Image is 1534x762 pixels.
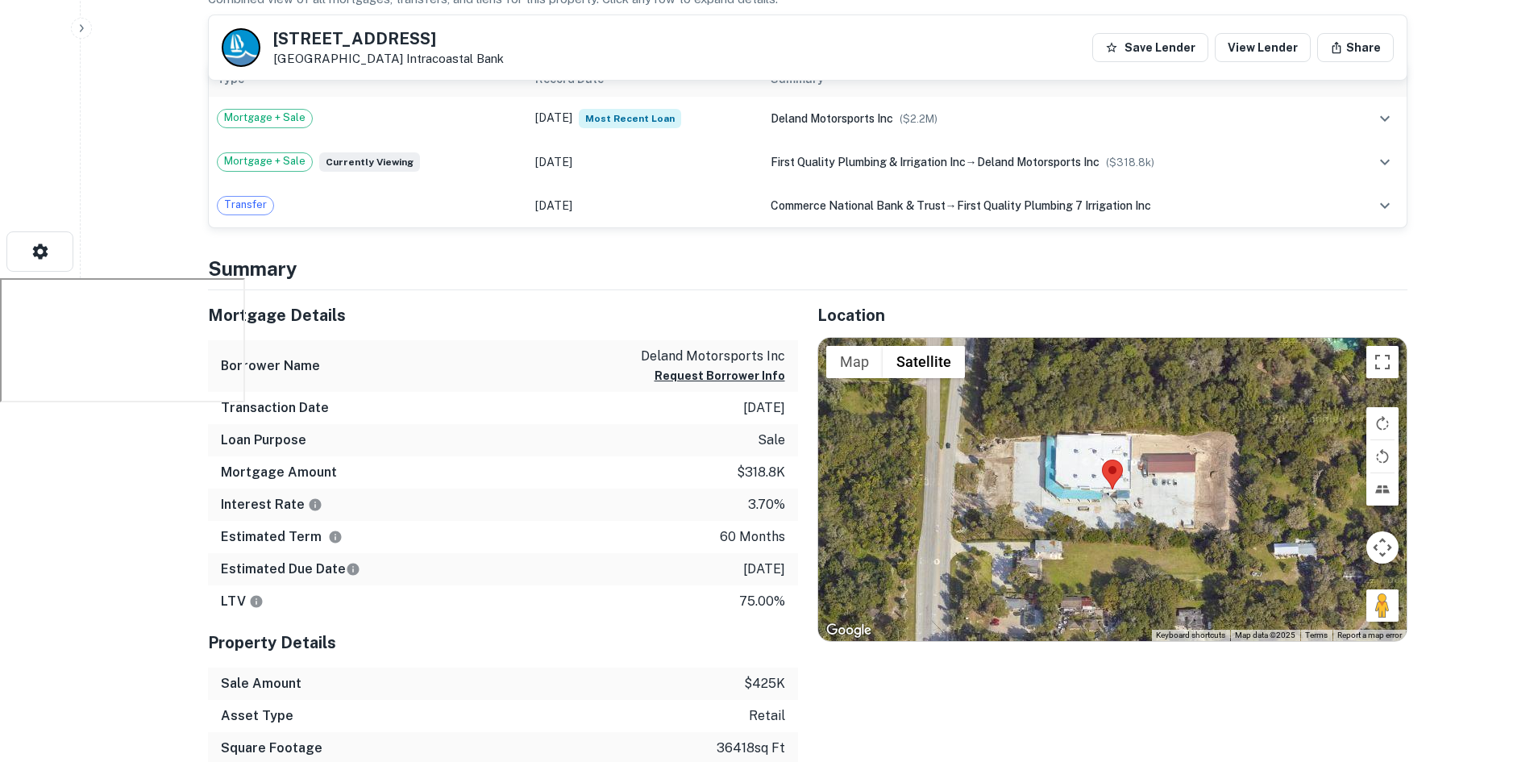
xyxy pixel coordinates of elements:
[527,184,763,227] td: [DATE]
[221,463,337,482] h6: Mortgage Amount
[771,156,966,169] span: first quality plumbing & irrigation inc
[822,620,875,641] a: Open this area in Google Maps (opens a new window)
[208,303,798,327] h5: Mortgage Details
[319,152,420,172] span: Currently viewing
[273,31,504,47] h5: [STREET_ADDRESS]
[221,560,360,579] h6: Estimated Due Date
[1092,33,1208,62] button: Save Lender
[221,431,306,450] h6: Loan Purpose
[655,366,785,385] button: Request Borrower Info
[1366,346,1399,378] button: Toggle fullscreen view
[208,631,798,655] h5: Property Details
[641,347,785,366] p: deland motorsports inc
[1371,148,1399,176] button: expand row
[527,97,763,140] td: [DATE]
[249,594,264,609] svg: LTVs displayed on the website are for informational purposes only and may be reported incorrectly...
[817,303,1407,327] h5: Location
[1366,407,1399,439] button: Rotate map clockwise
[527,140,763,184] td: [DATE]
[218,197,273,213] span: Transfer
[1366,589,1399,622] button: Drag Pegman onto the map to open Street View
[717,739,785,758] p: 36418 sq ft
[1371,105,1399,132] button: expand row
[328,530,343,544] svg: Term is based on a standard schedule for this type of loan.
[221,706,293,726] h6: Asset Type
[743,398,785,418] p: [DATE]
[1337,631,1402,639] a: Report a map error
[221,495,322,514] h6: Interest Rate
[1235,631,1295,639] span: Map data ©2025
[1106,156,1154,169] span: ($ 318.8k )
[771,199,946,212] span: commerce national bank & trust
[221,398,329,418] h6: Transaction Date
[748,495,785,514] p: 3.70%
[221,356,320,376] h6: Borrower Name
[221,739,322,758] h6: Square Footage
[1371,192,1399,219] button: expand row
[221,592,264,611] h6: LTV
[273,52,504,66] p: [GEOGRAPHIC_DATA]
[739,592,785,611] p: 75.00%
[744,674,785,693] p: $425k
[720,527,785,547] p: 60 months
[826,346,883,378] button: Show street map
[977,156,1100,169] span: deland motorsports inc
[208,254,1407,283] h4: Summary
[1156,630,1225,641] button: Keyboard shortcuts
[1366,531,1399,564] button: Map camera controls
[822,620,875,641] img: Google
[218,110,312,126] span: Mortgage + Sale
[221,527,343,547] h6: Estimated Term
[1317,33,1394,62] button: Share
[1215,33,1311,62] a: View Lender
[758,431,785,450] p: sale
[346,562,360,577] svg: Estimate is based on a standard schedule for this type of loan.
[957,199,1151,212] span: first quality plumbing 7 irrigation inc
[743,560,785,579] p: [DATE]
[771,153,1335,171] div: →
[771,197,1335,214] div: →
[883,346,965,378] button: Show satellite imagery
[406,52,504,65] a: Intracoastal Bank
[218,153,312,169] span: Mortgage + Sale
[308,498,322,512] svg: The interest rates displayed on the website are for informational purposes only and may be report...
[900,113,937,125] span: ($ 2.2M )
[1366,473,1399,506] button: Tilt map
[1453,633,1534,710] iframe: Chat Widget
[1305,631,1328,639] a: Terms (opens in new tab)
[749,706,785,726] p: retail
[221,674,301,693] h6: Sale Amount
[579,109,681,128] span: Most Recent Loan
[771,112,893,125] span: deland motorsports inc
[737,463,785,482] p: $318.8k
[1366,440,1399,473] button: Rotate map counterclockwise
